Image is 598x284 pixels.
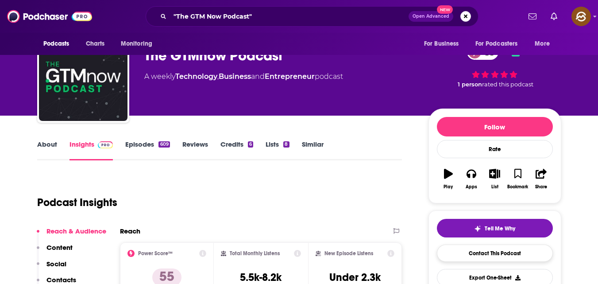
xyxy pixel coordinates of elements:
[217,72,219,81] span: ,
[466,184,477,190] div: Apps
[302,140,324,160] a: Similar
[230,250,280,257] h2: Total Monthly Listens
[43,38,69,50] span: Podcasts
[424,38,459,50] span: For Business
[437,117,553,136] button: Follow
[283,141,289,148] div: 8
[98,141,113,148] img: Podchaser Pro
[158,141,170,148] div: 609
[506,163,529,195] button: Bookmark
[437,5,453,14] span: New
[37,260,66,276] button: Social
[529,163,552,195] button: Share
[444,184,453,190] div: Play
[37,227,106,243] button: Reach & Audience
[265,72,315,81] a: Entrepreneur
[240,271,282,284] h3: 5.5k-8.2k
[483,163,506,195] button: List
[428,39,561,93] div: 55 1 personrated this podcast
[507,184,528,190] div: Bookmark
[182,140,208,160] a: Reviews
[125,140,170,160] a: Episodes609
[46,260,66,268] p: Social
[525,9,540,24] a: Show notifications dropdown
[138,250,173,257] h2: Power Score™
[418,35,470,52] button: open menu
[458,81,482,88] span: 1 person
[409,11,453,22] button: Open AdvancedNew
[46,276,76,284] p: Contacts
[115,35,164,52] button: open menu
[266,140,289,160] a: Lists8
[535,184,547,190] div: Share
[219,72,251,81] a: Business
[324,250,373,257] h2: New Episode Listens
[248,141,253,148] div: 6
[121,38,152,50] span: Monitoring
[437,245,553,262] a: Contact This Podcast
[571,7,591,26] button: Show profile menu
[175,72,217,81] a: Technology
[491,184,498,190] div: List
[475,38,518,50] span: For Podcasters
[571,7,591,26] span: Logged in as hey85204
[120,227,140,235] h2: Reach
[535,38,550,50] span: More
[37,140,57,160] a: About
[329,271,381,284] h3: Under 2.3k
[413,14,449,19] span: Open Advanced
[571,7,591,26] img: User Profile
[144,71,343,82] div: A weekly podcast
[460,163,483,195] button: Apps
[251,72,265,81] span: and
[437,219,553,237] button: tell me why sparkleTell Me Why
[146,6,478,27] div: Search podcasts, credits, & more...
[170,9,409,23] input: Search podcasts, credits, & more...
[437,140,553,158] div: Rate
[474,225,481,232] img: tell me why sparkle
[46,243,73,252] p: Content
[86,38,105,50] span: Charts
[37,243,73,260] button: Content
[7,8,92,25] img: Podchaser - Follow, Share and Rate Podcasts
[220,140,253,160] a: Credits6
[485,225,515,232] span: Tell Me Why
[80,35,110,52] a: Charts
[437,163,460,195] button: Play
[37,35,81,52] button: open menu
[69,140,113,160] a: InsightsPodchaser Pro
[37,196,117,209] h1: Podcast Insights
[39,32,127,121] img: The GTMnow Podcast
[46,227,106,235] p: Reach & Audience
[529,35,561,52] button: open menu
[470,35,531,52] button: open menu
[547,9,561,24] a: Show notifications dropdown
[482,81,533,88] span: rated this podcast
